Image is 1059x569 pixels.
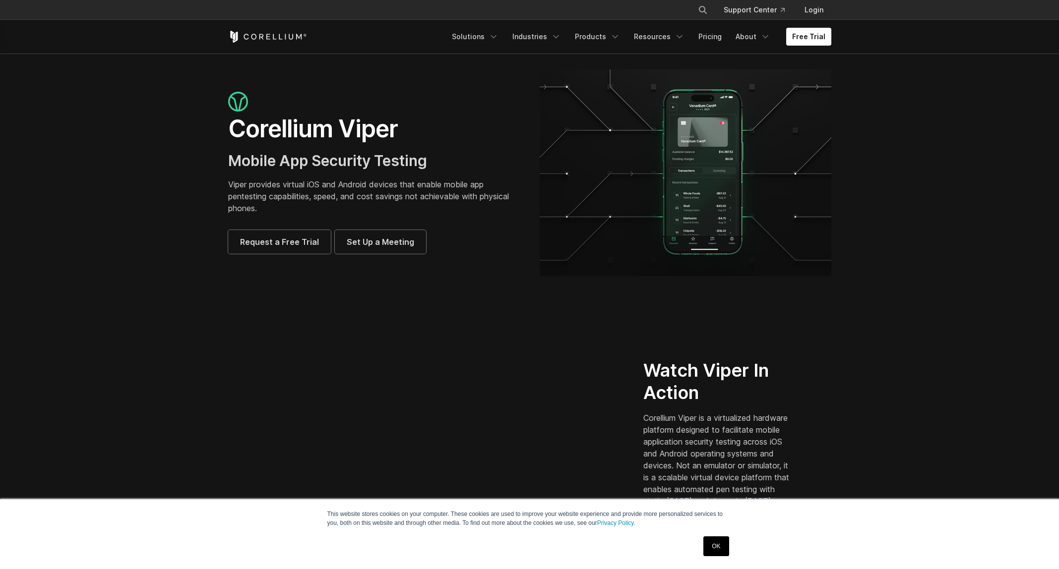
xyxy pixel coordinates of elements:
span: Set Up a Meeting [347,236,414,248]
a: Login [797,1,831,19]
p: Viper provides virtual iOS and Android devices that enable mobile app pentesting capabilities, sp... [228,178,520,214]
a: Resources [628,28,690,46]
a: About [730,28,776,46]
a: Support Center [716,1,793,19]
a: Privacy Policy. [597,519,635,526]
a: Products [569,28,626,46]
a: Set Up a Meeting [335,230,426,254]
h2: Watch Viper In Action [643,359,794,404]
a: Industries [506,28,567,46]
a: Free Trial [786,28,831,46]
a: OK [703,536,729,556]
a: Pricing [692,28,728,46]
a: Solutions [446,28,504,46]
h1: Corellium Viper [228,114,520,144]
span: Request a Free Trial [240,236,319,248]
button: Search [694,1,712,19]
p: Corellium Viper is a virtualized hardware platform designed to facilitate mobile application secu... [643,412,794,519]
div: Navigation Menu [446,28,831,46]
a: Request a Free Trial [228,230,331,254]
a: Corellium Home [228,31,307,43]
div: Navigation Menu [686,1,831,19]
img: viper_hero [540,69,831,276]
span: Mobile App Security Testing [228,152,427,170]
img: viper_icon_large [228,92,248,112]
p: This website stores cookies on your computer. These cookies are used to improve your website expe... [327,510,732,527]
